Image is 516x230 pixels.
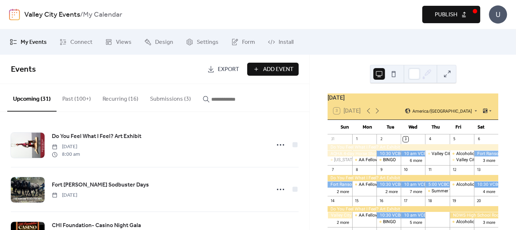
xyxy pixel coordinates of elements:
div: Sun [333,120,356,134]
div: BINGO [383,157,396,163]
div: Wed [401,120,424,134]
div: 18 [427,198,433,204]
button: 5 more [407,219,425,225]
a: Form [226,32,261,52]
span: 8:00 am [52,151,80,158]
a: Fort [PERSON_NAME] Sodbuster Days [52,180,149,190]
div: Summer Vikes on Central [432,188,481,194]
div: 5 [452,137,457,142]
span: Settings [197,38,219,47]
b: / [80,8,83,22]
div: BINGO [383,219,396,225]
div: [DATE] [328,93,498,102]
button: 7 more [407,188,425,194]
div: 10 [403,167,408,173]
div: AA Fellowship Corner [359,212,401,218]
button: Add Event [247,63,299,76]
div: Valley City State University Baseball vs Northland Community & Technical College - Scrimmage [328,212,352,218]
div: AA Fellowship Corner [359,157,401,163]
div: Do You Feel What I Feel? Art Exhibit [328,206,498,212]
button: 3 more [480,157,498,163]
div: 6 [476,137,482,142]
div: 31 [330,137,335,142]
span: Export [217,65,239,74]
a: My Events [4,32,52,52]
span: [DATE] [52,192,77,199]
div: Texas Hold'em [328,157,352,163]
div: Mon [356,120,379,134]
div: 10:30 VCBC Library Next Chapter Book Club [376,212,401,218]
div: 12 [452,167,457,173]
a: Export [202,63,244,76]
span: America/[GEOGRAPHIC_DATA] [412,109,472,113]
div: 14 [330,198,335,204]
div: 20 [476,198,482,204]
div: 15 [354,198,360,204]
div: 5:00 VCBC Library Adult Painting Club [425,181,449,188]
div: 11 [427,167,433,173]
span: Fort [PERSON_NAME] Sodbuster Days [52,181,149,189]
span: Views [116,38,132,47]
div: Tue [379,120,402,134]
div: Alcoholics Anonymous [456,219,501,225]
div: 10 am VCBC Library Circle Time [401,212,425,218]
div: 10 am VCBC Library Circle Time [401,151,425,157]
button: 2 more [334,219,352,225]
div: AQHA 4-day Horse Show [328,151,376,157]
a: Install [262,32,299,52]
div: Thu [424,120,447,134]
div: Fort Ransom Sodbuster Days [328,181,352,188]
div: Alcoholics Anonymous [450,219,474,225]
div: 8 [354,167,360,173]
button: 2 more [383,188,401,194]
div: 10 am VCBC Library Circle Time [401,181,425,188]
div: 10:30 VCBC Library Next Chapter Book Club [376,181,401,188]
button: 6 more [407,157,425,163]
button: Publish [422,6,480,23]
a: Settings [180,32,224,52]
button: Recurring (16) [97,84,144,111]
div: Fort Ransom Sodbuster Days [474,151,498,157]
div: Sat [470,120,492,134]
div: 4 [427,137,433,142]
div: NDWS High School Rodeo [450,212,498,218]
div: 2 [379,137,384,142]
button: 4 more [480,188,498,194]
div: AA Fellowship Corner [352,157,376,163]
button: 3 more [480,219,498,225]
button: Upcoming (31) [7,84,57,112]
div: [US_STATE] Hold'em [334,157,373,163]
button: Past (100+) [57,84,97,111]
div: 17 [403,198,408,204]
button: Submissions (3) [144,84,197,111]
a: Connect [54,32,98,52]
a: Views [100,32,137,52]
div: 19 [452,198,457,204]
div: BINGO [376,219,401,225]
a: Design [139,32,179,52]
span: Connect [70,38,92,47]
div: 3 [403,137,408,142]
span: Publish [435,11,457,19]
div: Alcoholics Anonymous [450,151,474,157]
div: Alcoholics Anonymous [450,181,474,188]
div: Summer Vikes on Central [425,188,449,194]
div: 16 [379,198,384,204]
div: AA Fellowship Corner [352,212,376,218]
a: Do You Feel What I Feel? Art Exhibit [52,132,141,141]
div: Fri [447,120,470,134]
div: U [489,5,507,24]
img: logo [9,9,20,20]
div: 10:30 VCBC Library Next Chapter Book Club [376,151,401,157]
b: My Calendar [83,8,122,22]
span: Add Event [263,65,293,74]
button: 2 more [334,188,352,194]
span: Events [11,62,36,78]
div: 1 [354,137,360,142]
div: AA Fellowship Corner [352,181,376,188]
a: Valley City Events [24,8,80,22]
span: CHI Foundation- Casino Night Gala [52,221,141,230]
div: Valley City State University Volleyball vs Montana Western - Faculty/Staff Night [450,157,474,163]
